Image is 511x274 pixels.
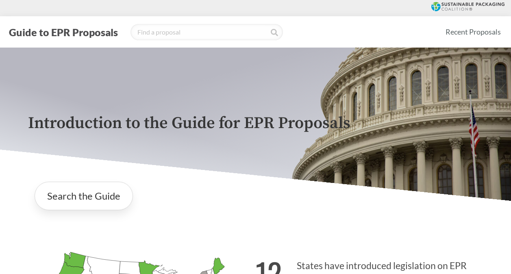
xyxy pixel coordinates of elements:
[442,23,504,41] a: Recent Proposals
[28,114,483,133] p: Introduction to the Guide for EPR Proposals
[35,182,133,210] a: Search the Guide
[7,26,120,39] button: Guide to EPR Proposals
[130,24,283,40] input: Find a proposal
